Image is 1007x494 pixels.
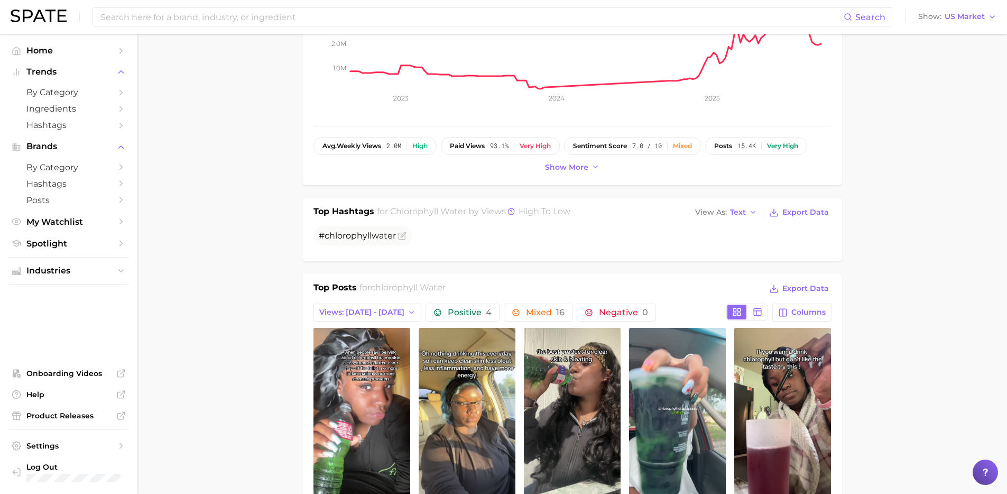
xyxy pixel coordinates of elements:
[26,162,111,172] span: by Category
[26,45,111,56] span: Home
[26,239,111,249] span: Spotlight
[519,206,570,216] span: high to low
[556,307,565,317] span: 16
[26,179,111,189] span: Hashtags
[542,160,603,175] button: Show more
[390,206,466,216] span: chlorophyll water
[782,284,829,293] span: Export Data
[8,192,129,208] a: Posts
[26,104,111,114] span: Ingredients
[8,64,129,80] button: Trends
[26,217,111,227] span: My Watchlist
[705,137,807,155] button: posts15.4kVery high
[632,142,662,150] span: 7.0 / 10
[8,159,129,176] a: by Category
[322,142,381,150] span: weekly views
[520,142,551,150] div: Very high
[695,209,727,215] span: View As
[573,142,627,150] span: sentiment score
[8,438,129,454] a: Settings
[26,142,111,151] span: Brands
[26,462,121,472] span: Log Out
[526,308,565,317] span: Mixed
[8,100,129,117] a: Ingredients
[11,10,67,22] img: SPATE
[548,94,564,102] tspan: 2024
[359,281,446,297] h2: for
[945,14,985,20] span: US Market
[8,459,129,486] a: Log out. Currently logged in with e-mail alyssa@spate.nyc.
[325,231,372,241] span: chlorophyll
[26,369,111,378] span: Onboarding Videos
[8,387,129,402] a: Help
[450,142,485,150] span: paid views
[8,84,129,100] a: by Category
[8,214,129,230] a: My Watchlist
[855,12,885,22] span: Search
[782,208,829,217] span: Export Data
[490,142,509,150] span: 93.1%
[545,163,588,172] span: Show more
[398,232,407,240] button: Flag as miscategorized or irrelevant
[8,42,129,59] a: Home
[26,411,111,420] span: Product Releases
[319,308,404,317] span: Views: [DATE] - [DATE]
[313,205,374,220] h1: Top Hashtags
[791,308,826,317] span: Columns
[322,142,337,150] abbr: average
[393,94,409,102] tspan: 2023
[766,205,831,220] button: Export Data
[26,67,111,77] span: Trends
[737,142,756,150] span: 15.4k
[26,441,111,451] span: Settings
[8,117,129,133] a: Hashtags
[8,235,129,252] a: Spotlight
[412,142,428,150] div: High
[331,39,346,47] tspan: 2.0m
[26,195,111,205] span: Posts
[8,263,129,279] button: Industries
[313,137,437,155] button: avg.weekly views2.0mHigh
[377,205,570,220] h2: for by Views
[313,281,357,297] h1: Top Posts
[448,308,492,317] span: Positive
[386,142,401,150] span: 2.0m
[372,231,396,241] span: water
[916,10,999,24] button: ShowUS Market
[319,231,396,241] span: #
[8,139,129,154] button: Brands
[673,142,692,150] div: Mixed
[8,176,129,192] a: Hashtags
[441,137,560,155] button: paid views93.1%Very high
[26,390,111,399] span: Help
[8,408,129,424] a: Product Releases
[599,308,648,317] span: Negative
[714,142,732,150] span: posts
[766,281,831,296] button: Export Data
[918,14,941,20] span: Show
[26,120,111,130] span: Hashtags
[486,307,492,317] span: 4
[8,365,129,381] a: Onboarding Videos
[772,304,831,322] button: Columns
[564,137,701,155] button: sentiment score7.0 / 10Mixed
[767,142,798,150] div: Very high
[99,8,844,26] input: Search here for a brand, industry, or ingredient
[313,304,422,322] button: Views: [DATE] - [DATE]
[371,282,446,292] span: chlorophyll water
[26,87,111,97] span: by Category
[26,266,111,276] span: Industries
[692,206,760,219] button: View AsText
[333,63,346,71] tspan: 1.0m
[642,307,648,317] span: 0
[730,209,746,215] span: Text
[704,94,719,102] tspan: 2025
